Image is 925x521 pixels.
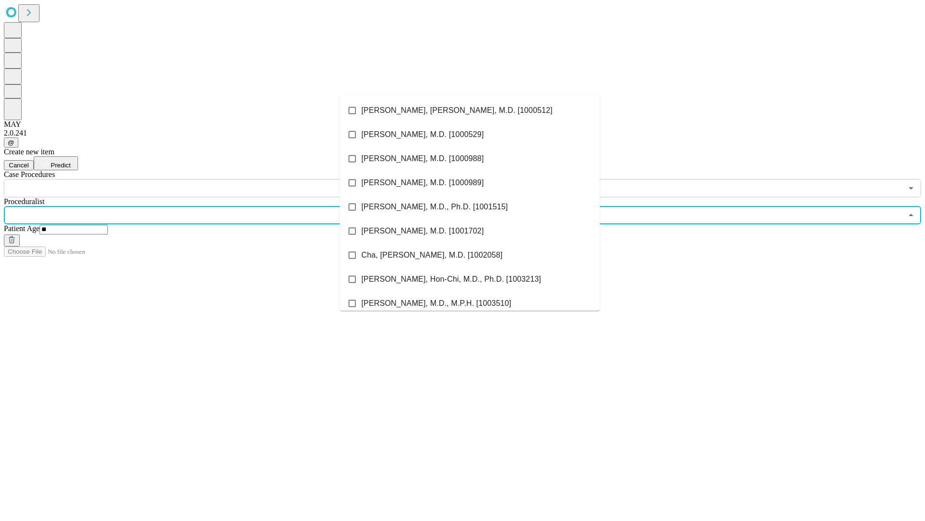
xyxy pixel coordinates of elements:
[904,208,918,222] button: Close
[4,129,921,137] div: 2.0.241
[4,160,34,170] button: Cancel
[4,120,921,129] div: MAY
[4,137,18,148] button: @
[4,170,55,178] span: Scheduled Procedure
[51,162,70,169] span: Predict
[361,298,511,309] span: [PERSON_NAME], M.D., M.P.H. [1003510]
[4,148,54,156] span: Create new item
[34,156,78,170] button: Predict
[361,105,553,116] span: [PERSON_NAME], [PERSON_NAME], M.D. [1000512]
[361,249,502,261] span: Cha, [PERSON_NAME], M.D. [1002058]
[9,162,29,169] span: Cancel
[361,225,484,237] span: [PERSON_NAME], M.D. [1001702]
[361,129,484,140] span: [PERSON_NAME], M.D. [1000529]
[8,139,14,146] span: @
[4,197,44,206] span: Proceduralist
[361,201,508,213] span: [PERSON_NAME], M.D., Ph.D. [1001515]
[361,153,484,165] span: [PERSON_NAME], M.D. [1000988]
[361,177,484,189] span: [PERSON_NAME], M.D. [1000989]
[904,181,918,195] button: Open
[4,224,40,233] span: Patient Age
[361,274,541,285] span: [PERSON_NAME], Hon-Chi, M.D., Ph.D. [1003213]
